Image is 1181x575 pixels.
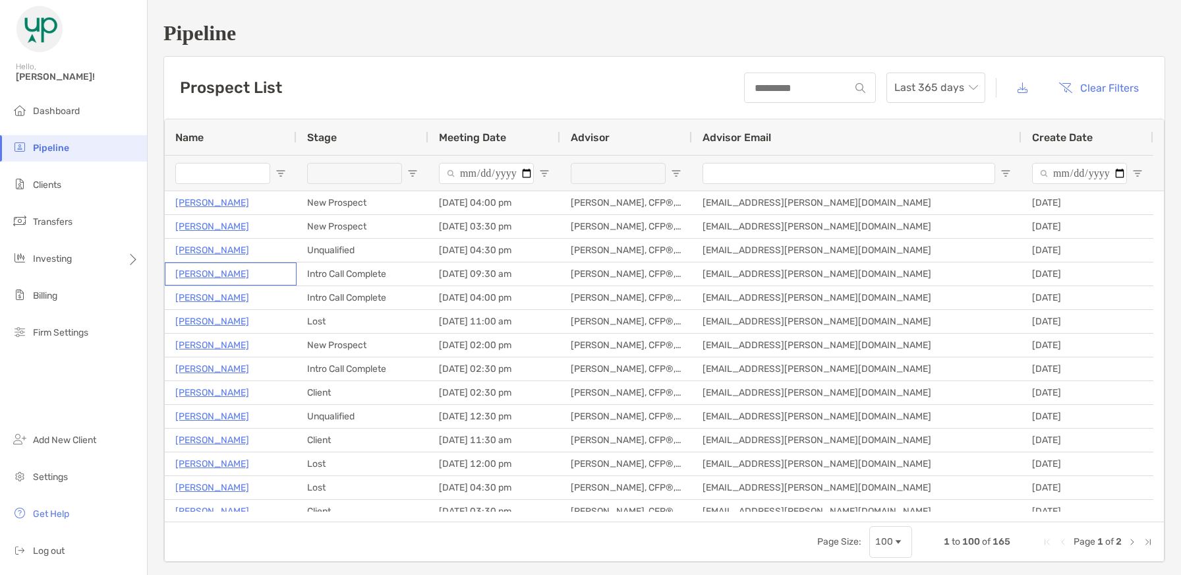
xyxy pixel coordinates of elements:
[33,327,88,338] span: Firm Settings
[692,357,1022,380] div: [EMAIL_ADDRESS][PERSON_NAME][DOMAIN_NAME]
[175,242,249,258] a: [PERSON_NAME]
[163,21,1165,45] h1: Pipeline
[560,334,692,357] div: [PERSON_NAME], CFP®, CFA®, CDFA®
[571,131,610,144] span: Advisor
[428,262,560,286] div: [DATE] 09:30 am
[428,215,560,238] div: [DATE] 03:30 pm
[12,139,28,155] img: pipeline icon
[175,289,249,306] a: [PERSON_NAME]
[12,468,28,484] img: settings icon
[33,435,96,446] span: Add New Client
[1022,429,1153,452] div: [DATE]
[1132,168,1143,179] button: Open Filter Menu
[428,500,560,523] div: [DATE] 03:30 pm
[560,357,692,380] div: [PERSON_NAME], CFP®, CFA®, CDFA®
[692,191,1022,214] div: [EMAIL_ADDRESS][PERSON_NAME][DOMAIN_NAME]
[982,536,991,547] span: of
[428,191,560,214] div: [DATE] 04:00 pm
[1042,537,1052,547] div: First Page
[560,286,692,309] div: [PERSON_NAME], CFP®, CFA®, CDFA®
[297,452,428,475] div: Lost
[1116,536,1122,547] span: 2
[1022,381,1153,404] div: [DATE]
[297,357,428,380] div: Intro Call Complete
[33,471,68,483] span: Settings
[12,250,28,266] img: investing icon
[560,429,692,452] div: [PERSON_NAME], CFP®, CFA®, CDFA®
[560,262,692,286] div: [PERSON_NAME], CFP®, CFA®, CDFA®
[297,286,428,309] div: Intro Call Complete
[692,452,1022,475] div: [EMAIL_ADDRESS][PERSON_NAME][DOMAIN_NAME]
[33,106,80,117] span: Dashboard
[428,429,560,452] div: [DATE] 11:30 am
[1022,191,1153,214] div: [DATE]
[692,286,1022,309] div: [EMAIL_ADDRESS][PERSON_NAME][DOMAIN_NAME]
[1022,262,1153,286] div: [DATE]
[428,452,560,475] div: [DATE] 12:00 pm
[560,215,692,238] div: [PERSON_NAME], CFP®, CFA®, CDFA®
[297,500,428,523] div: Client
[297,334,428,357] div: New Prospect
[275,168,286,179] button: Open Filter Menu
[692,310,1022,333] div: [EMAIL_ADDRESS][PERSON_NAME][DOMAIN_NAME]
[175,163,270,184] input: Name Filter Input
[1022,500,1153,523] div: [DATE]
[12,176,28,192] img: clients icon
[1022,286,1153,309] div: [DATE]
[33,290,57,301] span: Billing
[692,334,1022,357] div: [EMAIL_ADDRESS][PERSON_NAME][DOMAIN_NAME]
[175,361,249,377] a: [PERSON_NAME]
[1105,536,1114,547] span: of
[1022,476,1153,499] div: [DATE]
[180,78,282,97] h3: Prospect List
[175,266,249,282] a: [PERSON_NAME]
[560,500,692,523] div: [PERSON_NAME], CFP®, CFA®, CDFA®
[428,405,560,428] div: [DATE] 12:30 pm
[962,536,980,547] span: 100
[175,218,249,235] a: [PERSON_NAME]
[175,479,249,496] a: [PERSON_NAME]
[952,536,960,547] span: to
[671,168,681,179] button: Open Filter Menu
[428,381,560,404] div: [DATE] 02:30 pm
[33,179,61,191] span: Clients
[175,384,249,401] p: [PERSON_NAME]
[869,526,912,558] div: Page Size
[175,456,249,472] a: [PERSON_NAME]
[428,310,560,333] div: [DATE] 11:00 am
[1127,537,1138,547] div: Next Page
[692,429,1022,452] div: [EMAIL_ADDRESS][PERSON_NAME][DOMAIN_NAME]
[16,71,139,82] span: [PERSON_NAME]!
[12,542,28,558] img: logout icon
[1022,405,1153,428] div: [DATE]
[1058,537,1068,547] div: Previous Page
[1022,357,1153,380] div: [DATE]
[692,405,1022,428] div: [EMAIL_ADDRESS][PERSON_NAME][DOMAIN_NAME]
[855,83,865,93] img: input icon
[894,73,977,102] span: Last 365 days
[297,405,428,428] div: Unqualified
[12,431,28,447] img: add_new_client icon
[175,503,249,520] a: [PERSON_NAME]
[692,476,1022,499] div: [EMAIL_ADDRESS][PERSON_NAME][DOMAIN_NAME]
[1032,131,1093,144] span: Create Date
[297,262,428,286] div: Intro Call Complete
[175,131,204,144] span: Name
[175,408,249,425] a: [PERSON_NAME]
[428,476,560,499] div: [DATE] 04:30 pm
[407,168,418,179] button: Open Filter Menu
[12,505,28,521] img: get-help icon
[175,337,249,353] a: [PERSON_NAME]
[297,476,428,499] div: Lost
[175,195,249,211] a: [PERSON_NAME]
[692,262,1022,286] div: [EMAIL_ADDRESS][PERSON_NAME][DOMAIN_NAME]
[307,131,337,144] span: Stage
[12,102,28,118] img: dashboard icon
[175,432,249,448] a: [PERSON_NAME]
